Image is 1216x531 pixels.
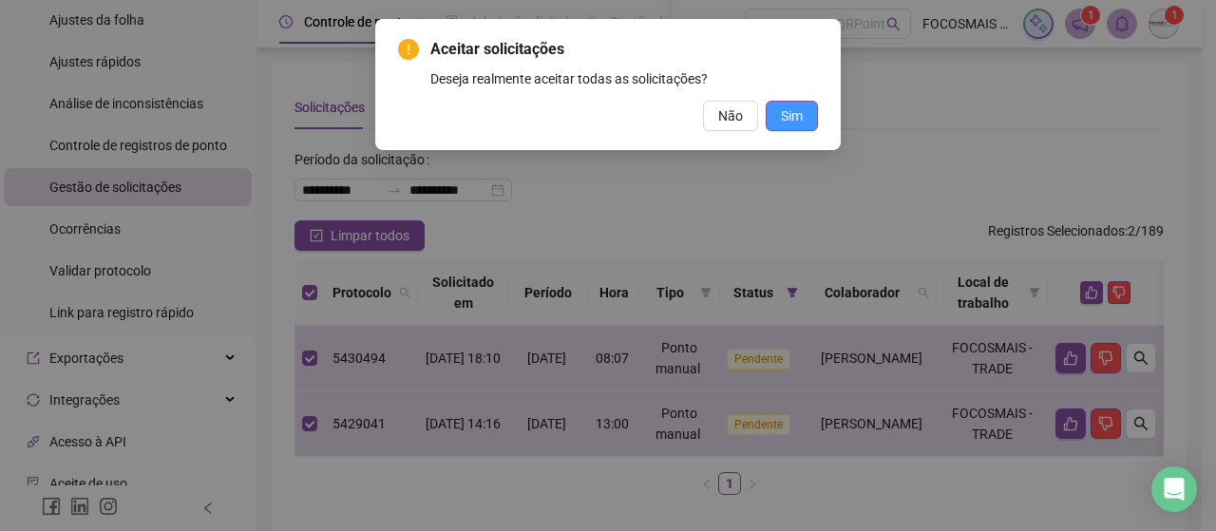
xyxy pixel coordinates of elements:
span: exclamation-circle [398,39,419,60]
span: Não [718,105,743,126]
div: Open Intercom Messenger [1151,466,1197,512]
button: Sim [766,101,818,131]
button: Não [703,101,758,131]
span: Aceitar solicitações [430,38,818,61]
div: Deseja realmente aceitar todas as solicitações? [430,68,818,89]
span: Sim [781,105,803,126]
